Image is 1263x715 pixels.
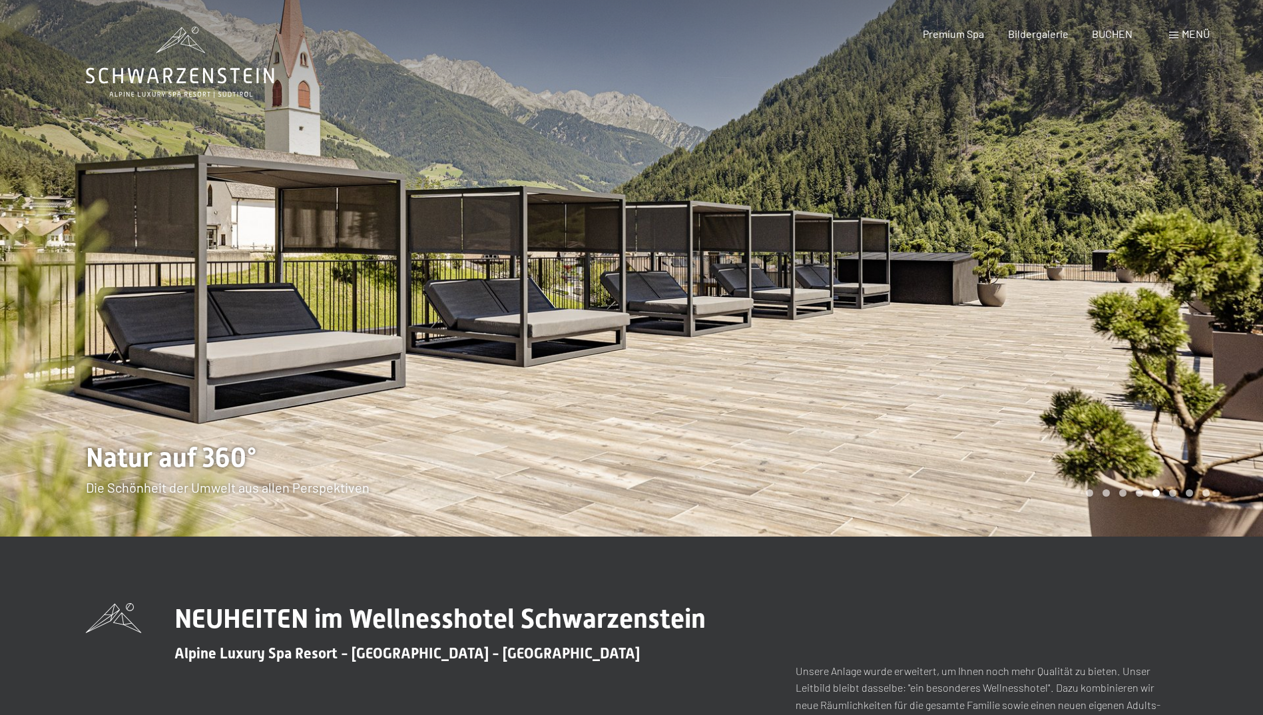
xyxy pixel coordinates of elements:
div: Carousel Page 3 [1119,489,1127,497]
span: NEUHEITEN im Wellnesshotel Schwarzenstein [174,603,706,634]
div: Carousel Page 5 (Current Slide) [1152,489,1160,497]
div: Carousel Pagination [1081,489,1210,497]
span: Alpine Luxury Spa Resort - [GEOGRAPHIC_DATA] - [GEOGRAPHIC_DATA] [174,645,640,662]
div: Carousel Page 4 [1136,489,1143,497]
div: Carousel Page 1 [1086,489,1093,497]
div: Carousel Page 2 [1103,489,1110,497]
div: Carousel Page 7 [1186,489,1193,497]
a: BUCHEN [1092,27,1133,40]
div: Carousel Page 8 [1202,489,1210,497]
a: Premium Spa [923,27,984,40]
div: Carousel Page 6 [1169,489,1176,497]
span: Menü [1182,27,1210,40]
a: Bildergalerie [1008,27,1069,40]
